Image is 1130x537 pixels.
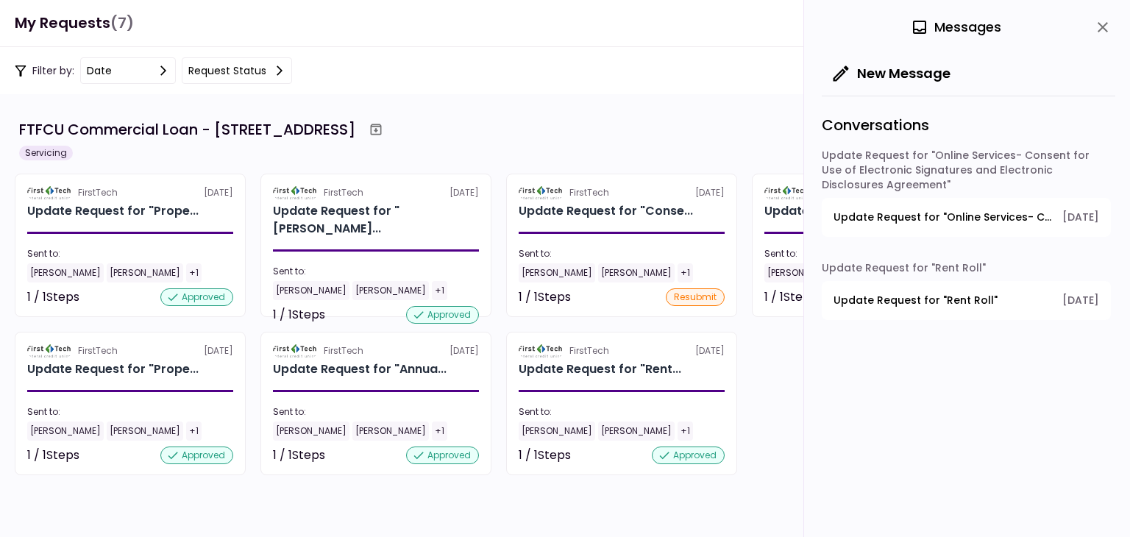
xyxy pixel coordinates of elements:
span: Update Request for "Rent Roll" [834,293,998,308]
button: New Message [822,54,962,93]
span: [DATE] [1062,293,1099,308]
div: [PERSON_NAME] [27,263,104,282]
div: [PERSON_NAME] [107,422,183,441]
div: Sent to: [519,247,725,260]
div: FirstTech [324,344,363,358]
button: open-conversation [822,281,1111,320]
div: 1 / 1 Steps [519,288,571,306]
div: [PERSON_NAME] [27,422,104,441]
div: Conversations [822,96,1115,148]
div: 1 / 1 Steps [27,447,79,464]
div: approved [406,306,479,324]
span: (7) [110,8,134,38]
div: Update Request for "Property Operating Statements- Year End" Reporting Requirements - Multi Famil... [27,360,199,378]
div: [PERSON_NAME] [764,263,841,282]
div: approved [160,288,233,306]
div: Servicing [19,146,73,160]
div: [PERSON_NAME] [107,263,183,282]
div: [DATE] [27,186,233,199]
button: open-conversation [822,198,1111,237]
div: Update Request for "Financial Statement Year to Date" Reporting Requirements - Borrower 26382 Col... [273,202,479,238]
div: resubmit [666,288,725,306]
div: [DATE] [273,344,479,358]
div: [PERSON_NAME] [598,422,675,441]
div: 1 / 1 Steps [519,447,571,464]
span: Update Request for "Online Services- Consent for Use of Electronic Signatures and Electronic Disc... [834,210,1052,225]
div: [PERSON_NAME] [519,422,595,441]
div: +1 [186,422,202,441]
img: Partner logo [519,344,564,358]
div: Messages [911,16,1001,38]
div: +1 [432,281,447,300]
div: date [87,63,112,79]
div: Sent to: [27,247,233,260]
button: close [1090,15,1115,40]
div: Update Request for "Rent Roll" Reporting Requirements - Multi Family 26382 Colgate Street Inkster... [519,360,681,378]
div: [DATE] [273,186,479,199]
div: [PERSON_NAME] [352,422,429,441]
div: +1 [432,422,447,441]
img: Partner logo [519,186,564,199]
div: FTFCU Commercial Loan - [STREET_ADDRESS] [19,118,355,141]
div: approved [406,447,479,464]
div: [PERSON_NAME] [273,281,349,300]
div: [DATE] [519,344,725,358]
img: Partner logo [273,186,318,199]
div: Filter by: [15,57,292,84]
div: Update Request for "Consent for Use of Electronic Signatures and Electronic Disclosures Agreement... [519,202,693,220]
div: approved [160,447,233,464]
div: +1 [186,263,202,282]
div: Sent to: [764,247,970,260]
div: 1 / 1 Steps [27,288,79,306]
div: Sent to: [273,265,479,278]
div: Sent to: [519,405,725,419]
div: FirstTech [569,186,609,199]
img: Partner logo [764,186,809,199]
button: Archive workflow [363,116,389,143]
img: Partner logo [27,186,72,199]
div: Update Request for "Annual ERQ" Reporting Requirements - Multi Family 26382 Colgate Street Inkste... [273,360,447,378]
div: [DATE] [519,186,725,199]
span: [DATE] [1062,210,1099,225]
div: FirstTech [78,186,118,199]
div: Update Request for "Rent Roll" [822,260,1111,281]
div: Update Request for "Property Operating Statements - Year to Date" Reporting Requirements - Multi ... [27,202,199,220]
button: Request status [182,57,292,84]
img: Partner logo [27,344,72,358]
div: [PERSON_NAME] [352,281,429,300]
div: FirstTech [569,344,609,358]
div: FirstTech [324,186,363,199]
div: approved [652,447,725,464]
div: [PERSON_NAME] [273,422,349,441]
div: Sent to: [27,405,233,419]
div: +1 [678,422,693,441]
div: Update Request for "Online Services- Consent for Use of Electronic Signatures and Electronic Disc... [822,148,1111,198]
h1: My Requests [15,8,134,38]
div: 1 / 1 Steps [273,306,325,324]
div: FirstTech [78,344,118,358]
button: date [80,57,176,84]
div: [PERSON_NAME] [519,263,595,282]
div: Sent to: [273,405,479,419]
div: +1 [678,263,693,282]
div: [DATE] [764,186,970,199]
div: [PERSON_NAME] [598,263,675,282]
div: Update Request for "Online Services- Consent for Use of Electronic Signatures and Electronic Disc... [764,202,930,220]
div: 1 / 1 Steps [273,447,325,464]
img: Partner logo [273,344,318,358]
div: [DATE] [27,344,233,358]
div: 1 / 1 Steps [764,288,817,306]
